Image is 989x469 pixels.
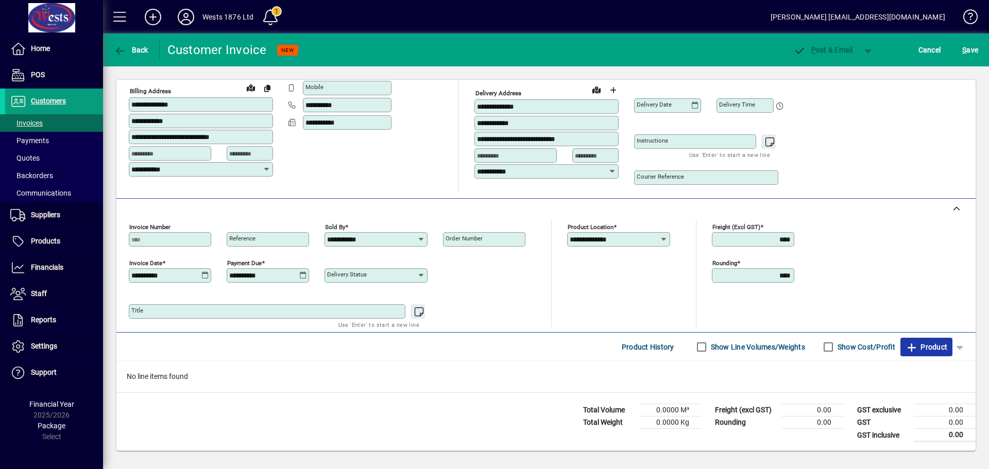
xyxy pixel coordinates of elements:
span: POS [31,71,45,79]
span: Communications [10,189,71,197]
div: Wests 1876 Ltd [202,9,253,25]
button: Profile [169,8,202,26]
td: 0.00 [782,416,844,429]
app-page-header-button: Back [103,41,160,59]
mat-label: Payment due [227,259,262,267]
a: View on map [243,79,259,96]
span: Invoices [10,119,43,127]
div: No line items found [116,361,976,392]
button: Product [900,338,952,356]
a: Backorders [5,167,103,184]
span: S [962,46,966,54]
a: Staff [5,281,103,307]
span: Reports [31,316,56,324]
mat-label: Order number [446,235,483,242]
span: Quotes [10,154,40,162]
a: Invoices [5,114,103,132]
div: Customer Invoice [167,42,267,58]
mat-label: Invoice number [129,223,170,231]
span: P [811,46,816,54]
mat-label: Freight (excl GST) [712,223,760,231]
button: Product History [618,338,678,356]
span: Support [31,368,57,376]
mat-label: Sold by [325,223,345,231]
span: Financial Year [29,400,74,408]
span: Financials [31,263,63,271]
button: Add [137,8,169,26]
a: Support [5,360,103,386]
button: Back [111,41,151,59]
button: Choose address [605,82,621,98]
td: 0.0000 Kg [640,416,702,429]
a: Financials [5,255,103,281]
a: Home [5,36,103,62]
td: GST inclusive [852,429,914,442]
span: NEW [281,47,294,54]
mat-label: Delivery date [637,101,672,108]
mat-label: Mobile [305,83,323,91]
td: 0.00 [782,404,844,416]
span: Customers [31,97,66,105]
mat-label: Title [131,307,143,314]
mat-label: Product location [568,223,613,231]
mat-label: Invoice date [129,259,162,267]
td: 0.00 [914,404,976,416]
a: Payments [5,132,103,149]
a: Knowledge Base [956,2,976,36]
span: ave [962,42,978,58]
span: Package [38,422,65,430]
span: Cancel [918,42,941,58]
a: POS [5,62,103,88]
td: 0.00 [914,416,976,429]
span: Back [114,46,148,54]
span: Staff [31,289,47,298]
mat-label: Reference [229,235,255,242]
button: Copy to Delivery address [259,80,276,96]
mat-label: Courier Reference [637,173,684,180]
span: Product History [622,339,674,355]
mat-label: Delivery time [719,101,755,108]
span: ost & Email [793,46,853,54]
a: Communications [5,184,103,202]
td: Freight (excl GST) [710,404,782,416]
div: [PERSON_NAME] [EMAIL_ADDRESS][DOMAIN_NAME] [771,9,945,25]
mat-label: Delivery status [327,271,367,278]
mat-hint: Use 'Enter' to start a new line [338,319,419,331]
span: Payments [10,136,49,145]
a: Settings [5,334,103,359]
td: GST exclusive [852,404,914,416]
span: Product [906,339,947,355]
label: Show Cost/Profit [835,342,895,352]
td: 0.00 [914,429,976,442]
span: Home [31,44,50,53]
td: Total Volume [578,404,640,416]
a: Reports [5,307,103,333]
td: Total Weight [578,416,640,429]
span: Settings [31,342,57,350]
span: Backorders [10,171,53,180]
mat-label: Rounding [712,259,737,267]
span: Products [31,237,60,245]
a: Products [5,229,103,254]
a: View on map [588,81,605,98]
mat-label: Instructions [637,137,668,144]
button: Save [960,41,981,59]
button: Cancel [916,41,944,59]
span: Suppliers [31,211,60,219]
button: Post & Email [788,41,858,59]
a: Quotes [5,149,103,167]
td: GST [852,416,914,429]
a: Suppliers [5,202,103,228]
td: 0.0000 M³ [640,404,702,416]
mat-hint: Use 'Enter' to start a new line [689,149,770,161]
label: Show Line Volumes/Weights [709,342,805,352]
td: Rounding [710,416,782,429]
